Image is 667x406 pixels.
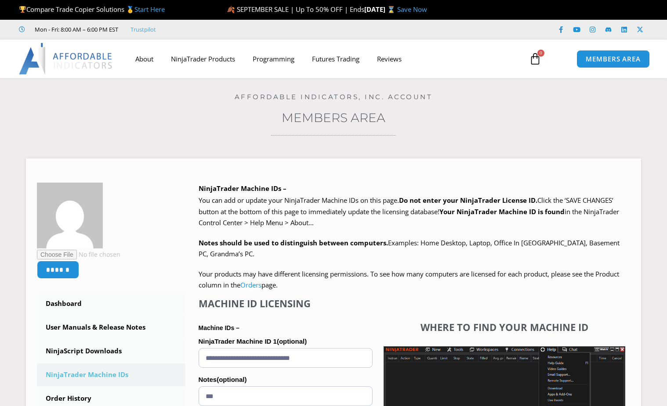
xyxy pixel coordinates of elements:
strong: [DATE] ⌛ [364,5,397,14]
b: Do not enter your NinjaTrader License ID. [399,196,537,205]
label: Notes [199,373,373,386]
a: Dashboard [37,292,185,315]
img: LogoAI | Affordable Indicators – NinjaTrader [19,43,113,75]
span: (optional) [217,376,246,383]
a: Reviews [368,49,410,69]
span: 0 [537,50,544,57]
span: Mon - Fri: 8:00 AM – 6:00 PM EST [33,24,118,35]
a: Start Here [134,5,165,14]
span: Click the ‘SAVE CHANGES’ button at the bottom of this page to immediately update the licensing da... [199,196,619,227]
span: (optional) [277,338,307,345]
label: NinjaTrader Machine ID 1 [199,335,373,348]
a: Orders [240,280,261,289]
a: Affordable Indicators, Inc. Account [235,93,433,101]
span: Your products may have different licensing permissions. To see how many computers are licensed fo... [199,269,619,290]
a: Save Now [397,5,427,14]
a: NinjaTrader Machine IDs [37,363,185,386]
span: 🍂 SEPTEMBER SALE | Up To 50% OFF | Ends [227,5,364,14]
a: Futures Trading [303,49,368,69]
nav: Menu [127,49,520,69]
strong: Notes should be used to distinguish between computers. [199,238,388,247]
a: 0 [516,46,555,72]
strong: Machine IDs – [199,324,239,331]
h4: Where to find your Machine ID [384,321,625,333]
a: NinjaScript Downloads [37,340,185,363]
span: Examples: Home Desktop, Laptop, Office In [GEOGRAPHIC_DATA], Basement PC, Grandma’s PC. [199,238,620,259]
a: Trustpilot [130,24,156,35]
a: User Manuals & Release Notes [37,316,185,339]
span: Compare Trade Copier Solutions 🥇 [19,5,165,14]
b: NinjaTrader Machine IDs – [199,184,286,193]
img: 🏆 [19,6,26,13]
span: MEMBERS AREA [586,56,641,62]
strong: Your NinjaTrader Machine ID is found [439,207,565,216]
img: 04ea786fe9178e9b838214f8aa4c886be5496995ad930ba8d976a9d4224faba1 [37,183,103,248]
span: You can add or update your NinjaTrader Machine IDs on this page. [199,196,399,205]
a: NinjaTrader Products [162,49,244,69]
a: Programming [244,49,303,69]
a: MEMBERS AREA [576,50,650,68]
a: About [127,49,162,69]
h4: Machine ID Licensing [199,298,373,309]
a: Members Area [282,110,385,125]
